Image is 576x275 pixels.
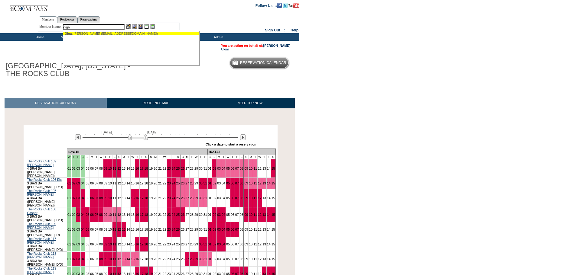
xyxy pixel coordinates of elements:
a: 09 [244,181,248,185]
a: 06 [90,181,94,185]
a: 12 [258,181,262,185]
a: 08 [99,213,103,216]
a: 15 [131,213,135,216]
a: 08 [240,213,243,216]
a: 03 [76,242,80,246]
a: 16 [135,167,139,170]
a: 09 [244,213,248,216]
a: 15 [131,196,135,200]
a: 15 [131,167,135,170]
a: 03 [76,228,80,231]
a: 28 [190,167,194,170]
a: 19 [149,167,153,170]
a: 05 [226,228,230,231]
a: 06 [231,228,234,231]
a: 31 [203,228,207,231]
a: 17 [140,181,144,185]
a: 10 [108,242,112,246]
a: 24 [172,196,175,200]
a: 21 [158,228,162,231]
a: 08 [240,167,243,170]
a: 14 [126,242,130,246]
a: 02 [72,196,76,200]
a: 11 [253,196,257,200]
a: 17 [140,228,144,231]
a: 22 [163,228,166,231]
a: 14 [267,167,271,170]
a: 04 [222,181,225,185]
a: 12 [117,228,121,231]
a: 24 [172,228,175,231]
a: 26 [181,167,184,170]
a: 06 [90,167,94,170]
a: 07 [235,196,239,200]
a: The Rocks Club 106 Els [27,178,62,181]
a: 29 [194,167,198,170]
a: 15 [131,228,135,231]
a: 24 [172,167,175,170]
a: 21 [158,167,162,170]
a: 09 [244,196,248,200]
a: 13 [262,213,266,216]
a: 25 [176,213,180,216]
a: 21 [158,196,162,200]
a: 12 [258,228,262,231]
a: 18 [145,213,148,216]
a: 01 [67,196,71,200]
a: 01 [67,181,71,185]
a: 05 [86,228,89,231]
a: 26 [181,181,184,185]
a: Members [39,16,57,23]
a: 06 [90,213,94,216]
a: NEED TO KNOW [205,98,295,108]
a: 03 [217,167,221,170]
a: 05 [86,242,89,246]
a: 03 [217,242,221,246]
img: Reservations [144,24,149,29]
a: 08 [99,196,103,200]
a: 21 [158,242,162,246]
a: 03 [76,213,80,216]
a: 06 [231,242,234,246]
a: 02 [72,181,76,185]
a: 19 [149,242,153,246]
a: 29 [194,242,198,246]
a: 12 [258,167,262,170]
a: 07 [95,167,98,170]
a: 01 [208,196,212,200]
td: Home [23,33,56,41]
a: 02 [72,167,76,170]
img: Next [240,134,246,140]
a: RESERVATION CALENDAR [5,98,107,108]
a: 27 [185,181,189,185]
a: 05 [86,167,89,170]
a: 03 [76,167,80,170]
a: 17 [140,242,144,246]
a: 06 [90,228,94,231]
a: 02 [72,228,76,231]
a: 06 [231,167,234,170]
a: 16 [135,181,139,185]
a: 02 [213,167,216,170]
a: 01 [67,167,71,170]
a: 06 [90,196,94,200]
a: The Rocks Club 117 [PERSON_NAME] [27,237,57,244]
a: 03 [76,181,80,185]
a: 13 [262,228,266,231]
a: 03 [217,181,221,185]
a: 28 [190,242,194,246]
a: 21 [158,181,162,185]
a: 10 [108,213,112,216]
a: 07 [235,213,239,216]
a: 18 [145,196,148,200]
a: 04 [222,196,225,200]
a: 09 [104,196,107,200]
a: 11 [113,228,116,231]
a: 02 [213,196,216,200]
a: 07 [235,167,239,170]
a: 27 [185,242,189,246]
a: 12 [258,213,262,216]
a: 28 [190,181,194,185]
a: 30 [199,167,203,170]
a: 11 [113,242,116,246]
